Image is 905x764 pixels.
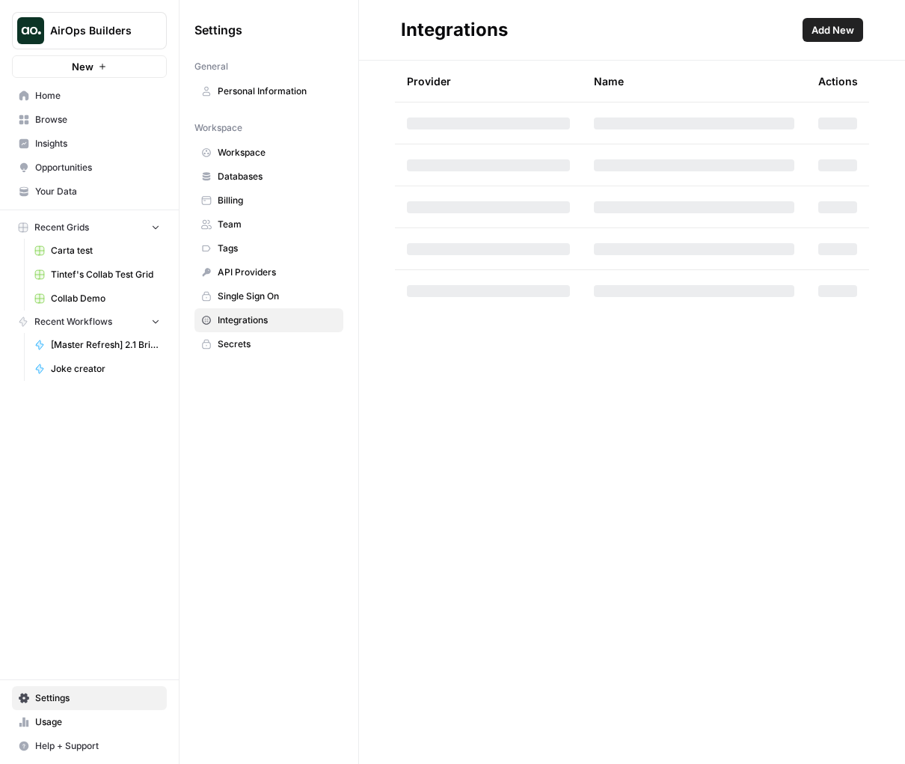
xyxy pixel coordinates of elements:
[218,266,337,279] span: API Providers
[34,315,112,328] span: Recent Workflows
[51,268,160,281] span: Tintef's Collab Test Grid
[194,21,242,39] span: Settings
[12,132,167,156] a: Insights
[35,89,160,103] span: Home
[28,263,167,287] a: Tintef's Collab Test Grid
[50,23,141,38] span: AirOps Builders
[12,216,167,239] button: Recent Grids
[51,362,160,376] span: Joke creator
[12,686,167,710] a: Settings
[72,59,93,74] span: New
[12,108,167,132] a: Browse
[812,22,854,37] span: Add New
[218,146,337,159] span: Workspace
[218,194,337,207] span: Billing
[17,17,44,44] img: AirOps Builders Logo
[594,61,794,102] div: Name
[218,314,337,327] span: Integrations
[35,691,160,705] span: Settings
[218,290,337,303] span: Single Sign On
[401,18,508,42] div: Integrations
[194,189,343,213] a: Billing
[12,84,167,108] a: Home
[35,739,160,753] span: Help + Support
[35,161,160,174] span: Opportunities
[35,113,160,126] span: Browse
[194,260,343,284] a: API Providers
[12,12,167,49] button: Workspace: AirOps Builders
[28,333,167,357] a: [Master Refresh] 2.1 Brief to Outline
[218,337,337,351] span: Secrets
[194,213,343,236] a: Team
[194,308,343,332] a: Integrations
[218,218,337,231] span: Team
[51,244,160,257] span: Carta test
[218,242,337,255] span: Tags
[194,332,343,356] a: Secrets
[194,60,228,73] span: General
[28,239,167,263] a: Carta test
[218,170,337,183] span: Databases
[194,236,343,260] a: Tags
[194,284,343,308] a: Single Sign On
[194,141,343,165] a: Workspace
[28,357,167,381] a: Joke creator
[28,287,167,311] a: Collab Demo
[35,715,160,729] span: Usage
[12,180,167,204] a: Your Data
[194,79,343,103] a: Personal Information
[35,185,160,198] span: Your Data
[818,61,858,102] div: Actions
[194,121,242,135] span: Workspace
[51,338,160,352] span: [Master Refresh] 2.1 Brief to Outline
[12,710,167,734] a: Usage
[12,734,167,758] button: Help + Support
[194,165,343,189] a: Databases
[35,137,160,150] span: Insights
[12,156,167,180] a: Opportunities
[218,85,337,98] span: Personal Information
[34,221,89,234] span: Recent Grids
[407,61,451,102] div: Provider
[51,292,160,305] span: Collab Demo
[12,311,167,333] button: Recent Workflows
[803,18,863,42] button: Add New
[12,55,167,78] button: New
